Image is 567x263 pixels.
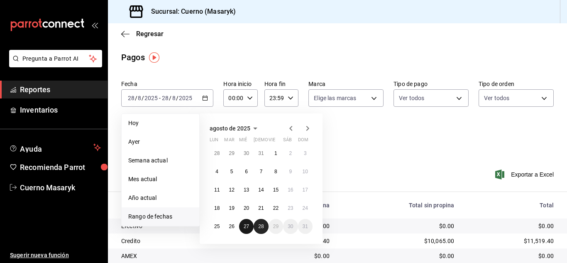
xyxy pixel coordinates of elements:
button: open_drawer_menu [91,22,98,28]
span: Regresar [136,30,164,38]
span: Elige las marcas [314,94,356,102]
abbr: 28 de agosto de 2025 [258,224,264,229]
abbr: 20 de agosto de 2025 [244,205,249,211]
button: 29 de agosto de 2025 [269,219,283,234]
div: Pagos [121,51,145,64]
abbr: 29 de julio de 2025 [229,150,234,156]
span: Ayuda [20,143,90,152]
abbr: 22 de agosto de 2025 [273,205,279,211]
button: Tooltip marker [149,52,159,63]
abbr: viernes [269,137,275,146]
abbr: 24 de agosto de 2025 [303,205,308,211]
abbr: 13 de agosto de 2025 [244,187,249,193]
label: Tipo de orden [479,81,554,87]
button: 14 de agosto de 2025 [254,182,268,197]
span: / [135,95,137,101]
abbr: 8 de agosto de 2025 [274,169,277,175]
abbr: domingo [298,137,308,146]
input: ---- [178,95,193,101]
span: / [142,95,144,101]
span: Año actual [128,194,193,202]
button: 4 de agosto de 2025 [210,164,224,179]
abbr: 26 de agosto de 2025 [229,224,234,229]
button: 8 de agosto de 2025 [269,164,283,179]
abbr: 3 de agosto de 2025 [304,150,307,156]
abbr: 9 de agosto de 2025 [289,169,292,175]
abbr: 16 de agosto de 2025 [288,187,293,193]
abbr: 19 de agosto de 2025 [229,205,234,211]
div: Total sin propina [343,202,454,209]
div: $0.00 [467,252,554,260]
span: Hoy [128,119,193,128]
button: 16 de agosto de 2025 [283,182,298,197]
label: Fecha [121,81,213,87]
span: Cuerno Masaryk [20,182,101,193]
button: 18 de agosto de 2025 [210,201,224,216]
div: $0.00 [343,252,454,260]
abbr: 28 de julio de 2025 [214,150,220,156]
button: Regresar [121,30,164,38]
abbr: 10 de agosto de 2025 [303,169,308,175]
abbr: 18 de agosto de 2025 [214,205,220,211]
span: Semana actual [128,156,193,165]
input: -- [172,95,176,101]
div: $11,519.40 [467,237,554,245]
abbr: miércoles [239,137,247,146]
button: 5 de agosto de 2025 [224,164,239,179]
span: Rango de fechas [128,212,193,221]
button: 6 de agosto de 2025 [239,164,254,179]
span: Recomienda Parrot [20,162,101,173]
button: 30 de agosto de 2025 [283,219,298,234]
button: 27 de agosto de 2025 [239,219,254,234]
abbr: lunes [210,137,218,146]
div: $10,065.00 [343,237,454,245]
button: 17 de agosto de 2025 [298,182,313,197]
abbr: 1 de agosto de 2025 [274,150,277,156]
button: 31 de agosto de 2025 [298,219,313,234]
div: $0.00 [258,252,329,260]
abbr: 6 de agosto de 2025 [245,169,248,175]
button: 19 de agosto de 2025 [224,201,239,216]
button: 23 de agosto de 2025 [283,201,298,216]
button: 3 de agosto de 2025 [298,146,313,161]
abbr: 25 de agosto de 2025 [214,224,220,229]
button: 10 de agosto de 2025 [298,164,313,179]
button: agosto de 2025 [210,123,260,133]
div: AMEX [121,252,244,260]
label: Marca [308,81,384,87]
abbr: 27 de agosto de 2025 [244,224,249,229]
a: Pregunta a Parrot AI [6,60,102,69]
span: Pregunta a Parrot AI [22,54,89,63]
abbr: 29 de agosto de 2025 [273,224,279,229]
span: Exportar a Excel [497,170,554,179]
button: 31 de julio de 2025 [254,146,268,161]
abbr: 23 de agosto de 2025 [288,205,293,211]
button: 26 de agosto de 2025 [224,219,239,234]
button: Pregunta a Parrot AI [9,50,102,67]
button: 2 de agosto de 2025 [283,146,298,161]
div: Total [467,202,554,209]
label: Hora inicio [223,81,257,87]
span: / [169,95,171,101]
button: 24 de agosto de 2025 [298,201,313,216]
span: Ver todos [399,94,424,102]
span: Ayer [128,138,193,146]
button: 21 de agosto de 2025 [254,201,268,216]
abbr: 31 de julio de 2025 [258,150,264,156]
abbr: 31 de agosto de 2025 [303,224,308,229]
div: Credito [121,237,244,245]
span: / [176,95,178,101]
button: 29 de julio de 2025 [224,146,239,161]
button: 28 de agosto de 2025 [254,219,268,234]
input: -- [127,95,135,101]
button: 11 de agosto de 2025 [210,182,224,197]
button: 12 de agosto de 2025 [224,182,239,197]
input: ---- [144,95,158,101]
button: 7 de agosto de 2025 [254,164,268,179]
h3: Sucursal: Cuerno (Masaryk) [144,7,236,17]
abbr: 15 de agosto de 2025 [273,187,279,193]
abbr: 7 de agosto de 2025 [260,169,263,175]
span: Ver todos [484,94,509,102]
button: 13 de agosto de 2025 [239,182,254,197]
span: agosto de 2025 [210,125,250,132]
